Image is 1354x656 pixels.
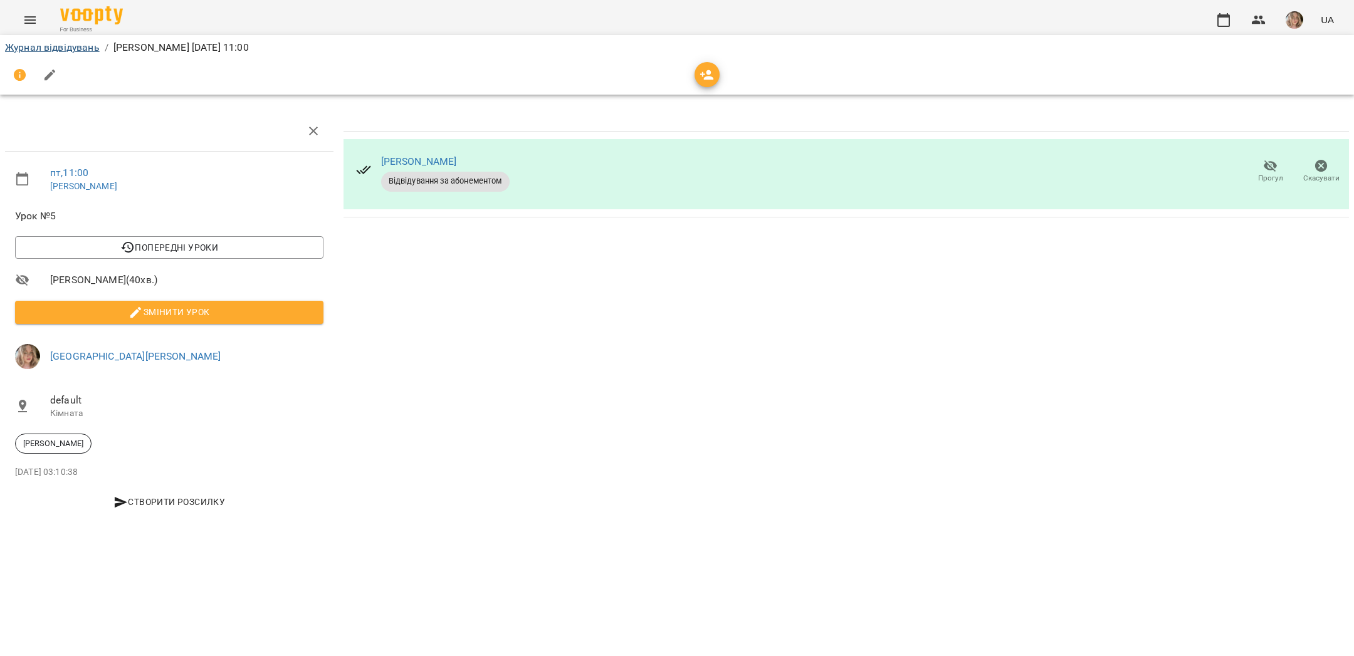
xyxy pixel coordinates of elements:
a: [GEOGRAPHIC_DATA][PERSON_NAME] [50,350,221,362]
a: [PERSON_NAME] [381,155,457,167]
span: Попередні уроки [25,240,313,255]
a: пт , 11:00 [50,167,88,179]
span: For Business [60,26,123,34]
li: / [105,40,108,55]
span: [PERSON_NAME] [16,438,91,449]
span: Прогул [1258,173,1283,184]
span: Урок №5 [15,209,323,224]
button: Скасувати [1296,154,1346,189]
span: default [50,393,323,408]
p: [PERSON_NAME] [DATE] 11:00 [113,40,249,55]
span: Відвідування за абонементом [381,175,510,187]
button: Menu [15,5,45,35]
button: Попередні уроки [15,236,323,259]
span: [PERSON_NAME] ( 40 хв. ) [50,273,323,288]
span: Змінити урок [25,305,313,320]
a: [PERSON_NAME] [50,181,117,191]
img: 96e0e92443e67f284b11d2ea48a6c5b1.jpg [1286,11,1303,29]
img: 96e0e92443e67f284b11d2ea48a6c5b1.jpg [15,344,40,369]
img: Voopty Logo [60,6,123,24]
span: Скасувати [1303,173,1340,184]
a: Журнал відвідувань [5,41,100,53]
nav: breadcrumb [5,40,1349,55]
button: Прогул [1245,154,1296,189]
div: [PERSON_NAME] [15,434,92,454]
span: Створити розсилку [20,494,318,509]
button: UA [1316,8,1339,31]
p: [DATE] 03:10:38 [15,466,323,479]
button: Змінити урок [15,301,323,323]
p: Кімната [50,407,323,420]
button: Створити розсилку [15,491,323,513]
span: UA [1321,13,1334,26]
